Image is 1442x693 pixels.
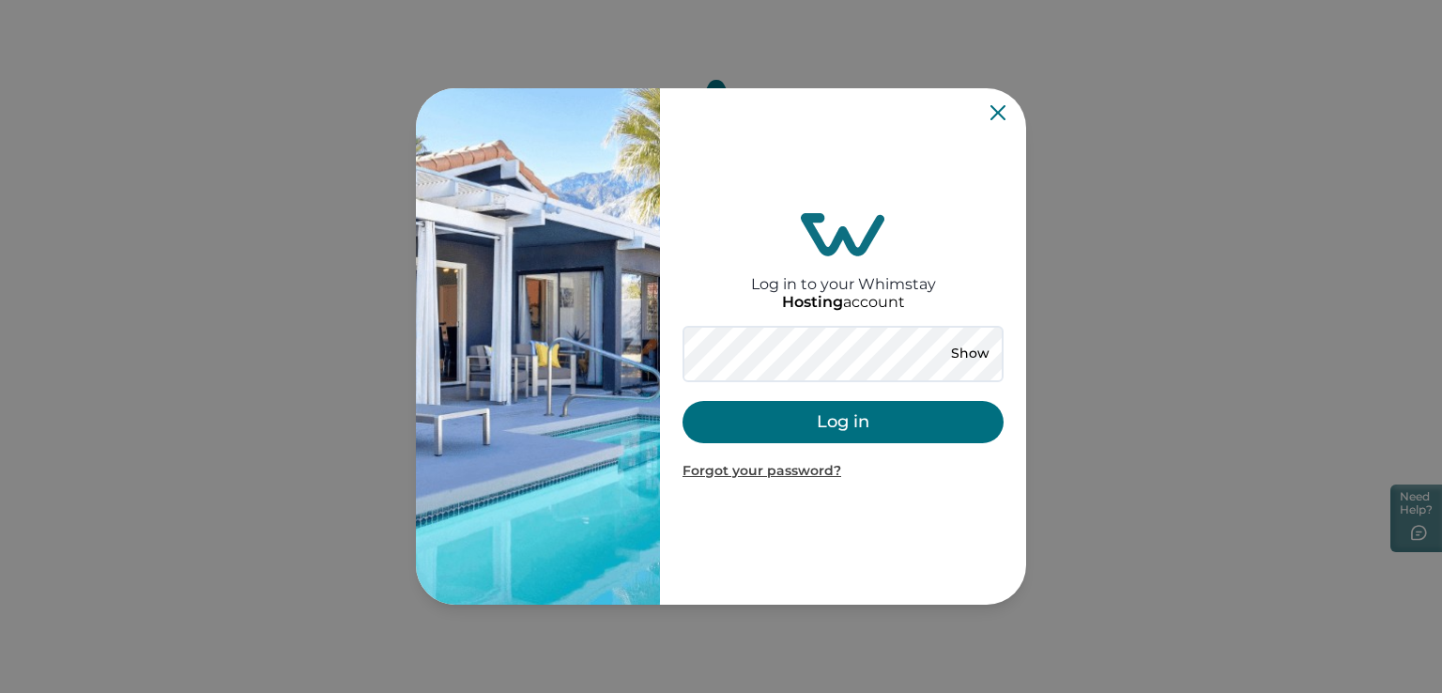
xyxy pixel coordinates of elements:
[801,213,885,256] img: login-logo
[782,293,905,312] p: account
[990,105,1005,120] button: Close
[683,401,1004,443] button: Log in
[782,293,843,312] p: Hosting
[683,462,1004,481] p: Forgot your password?
[416,88,660,605] img: auth-banner
[751,256,936,293] h2: Log in to your Whimstay
[936,341,1004,367] button: Show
